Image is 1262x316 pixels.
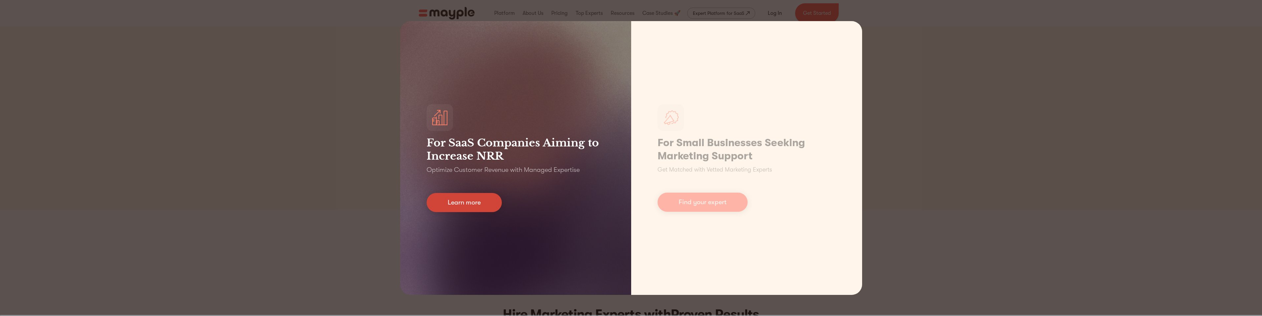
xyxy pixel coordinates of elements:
[427,136,605,163] h3: For SaaS Companies Aiming to Increase NRR
[658,136,836,163] h1: For Small Businesses Seeking Marketing Support
[427,165,580,174] p: Optimize Customer Revenue with Managed Expertise
[658,165,772,174] p: Get Matched with Vetted Marketing Experts
[427,193,502,212] a: Learn more
[658,193,748,212] a: Find your expert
